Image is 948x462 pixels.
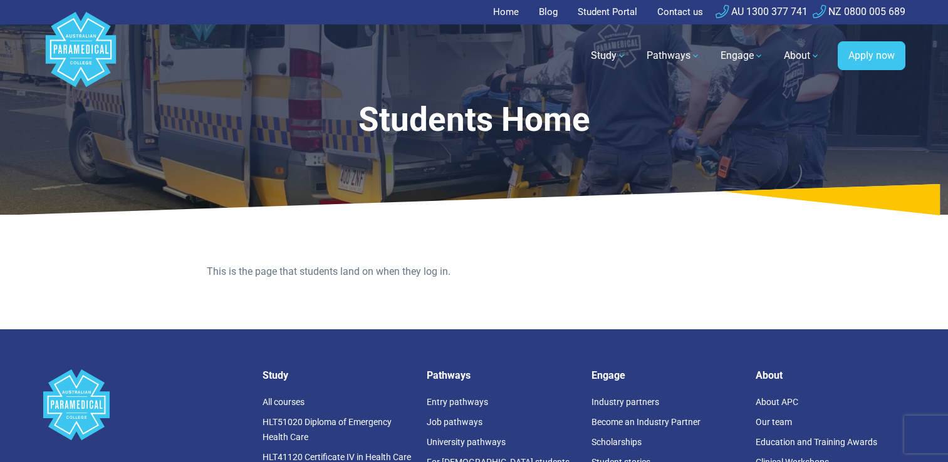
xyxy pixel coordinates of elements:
[713,38,771,73] a: Engage
[427,397,488,407] a: Entry pathways
[813,6,905,18] a: NZ 0800 005 689
[263,369,412,381] h5: Study
[756,417,792,427] a: Our team
[263,452,411,462] a: HLT41120 Certificate IV in Health Care
[591,417,701,427] a: Become an Industry Partner
[427,417,482,427] a: Job pathways
[591,437,642,447] a: Scholarships
[776,38,828,73] a: About
[756,437,877,447] a: Education and Training Awards
[263,397,305,407] a: All courses
[591,369,741,381] h5: Engage
[716,6,808,18] a: AU 1300 377 741
[43,24,118,88] a: Australian Paramedical College
[263,417,392,442] a: HLT51020 Diploma of Emergency Health Care
[151,100,798,140] h1: Students Home
[639,38,708,73] a: Pathways
[583,38,634,73] a: Study
[756,369,905,381] h5: About
[756,397,798,407] a: About APC
[427,437,506,447] a: University pathways
[591,397,659,407] a: Industry partners
[427,369,576,381] h5: Pathways
[43,369,247,440] a: Space
[207,264,741,279] p: This is the page that students land on when they log in.
[838,41,905,70] a: Apply now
